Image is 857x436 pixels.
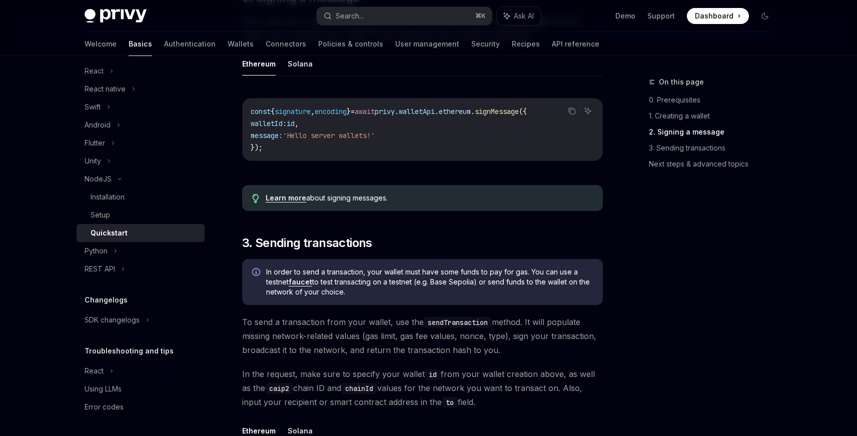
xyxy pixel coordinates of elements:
a: Dashboard [687,8,749,24]
span: id [287,119,295,128]
a: Policies & controls [318,32,383,56]
a: Recipes [512,32,540,56]
span: { [271,107,275,116]
span: 3. Sending transactions [242,235,372,251]
h5: Troubleshooting and tips [85,345,174,357]
span: 'Hello server wallets!' [283,131,375,140]
div: about signing messages. [266,193,592,203]
div: Using LLMs [85,383,122,395]
span: , [311,107,315,116]
button: Toggle dark mode [757,8,773,24]
div: Python [85,245,108,257]
a: faucet [289,277,312,286]
div: Flutter [85,137,105,149]
span: signMessage [475,107,519,116]
h5: Changelogs [85,294,128,306]
a: API reference [552,32,599,56]
span: await [355,107,375,116]
span: . [395,107,399,116]
a: Installation [77,188,205,206]
a: Learn more [266,193,306,202]
span: ⌘ K [475,12,486,20]
span: Dashboard [695,11,733,21]
button: Solana [288,52,313,75]
code: chainId [341,383,377,394]
span: Ask AI [514,11,534,21]
a: Error codes [77,398,205,416]
span: encoding [315,107,347,116]
span: walletId: [251,119,287,128]
a: 2. Signing a message [649,124,781,140]
a: Next steps & advanced topics [649,156,781,172]
span: const [251,107,271,116]
img: dark logo [85,9,147,23]
a: User management [395,32,459,56]
span: ({ [519,107,527,116]
button: Copy the contents from the code block [565,104,578,117]
code: caip2 [265,383,293,394]
span: }); [251,143,263,152]
a: Quickstart [77,224,205,242]
a: Authentication [164,32,216,56]
a: Wallets [228,32,254,56]
a: Connectors [266,32,306,56]
span: message: [251,131,283,140]
span: , [295,119,299,128]
a: Welcome [85,32,117,56]
span: ethereum [439,107,471,116]
div: Installation [91,191,125,203]
span: signature [275,107,311,116]
span: } [347,107,351,116]
a: Basics [129,32,152,56]
span: . [471,107,475,116]
button: Ethereum [242,52,276,75]
svg: Info [252,268,262,278]
div: NodeJS [85,173,112,185]
a: 0. Prerequisites [649,92,781,108]
span: On this page [659,76,704,88]
span: . [435,107,439,116]
span: privy [375,107,395,116]
a: 3. Sending transactions [649,140,781,156]
div: React [85,365,104,377]
a: Demo [615,11,635,21]
span: = [351,107,355,116]
button: Ask AI [581,104,594,117]
span: walletApi [399,107,435,116]
div: Error codes [85,401,124,413]
div: Swift [85,101,101,113]
a: Security [471,32,500,56]
span: In the request, make sure to specify your wallet from your wallet creation above, as well as the ... [242,367,603,409]
div: Search... [336,10,364,22]
div: SDK changelogs [85,314,140,326]
a: Using LLMs [77,380,205,398]
div: Unity [85,155,101,167]
div: REST API [85,263,115,275]
svg: Tip [252,194,259,203]
span: In order to send a transaction, your wallet must have some funds to pay for gas. You can use a te... [266,267,593,297]
a: Support [647,11,675,21]
span: To send a transaction from your wallet, use the method. It will populate missing network-related ... [242,315,603,357]
code: id [425,369,441,380]
div: Android [85,119,111,131]
div: Setup [91,209,110,221]
div: React native [85,83,126,95]
a: Setup [77,206,205,224]
code: sendTransaction [424,317,492,328]
div: Quickstart [91,227,128,239]
button: Ask AI [497,7,541,25]
a: 1. Creating a wallet [649,108,781,124]
code: to [442,397,458,408]
button: Search...⌘K [317,7,492,25]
